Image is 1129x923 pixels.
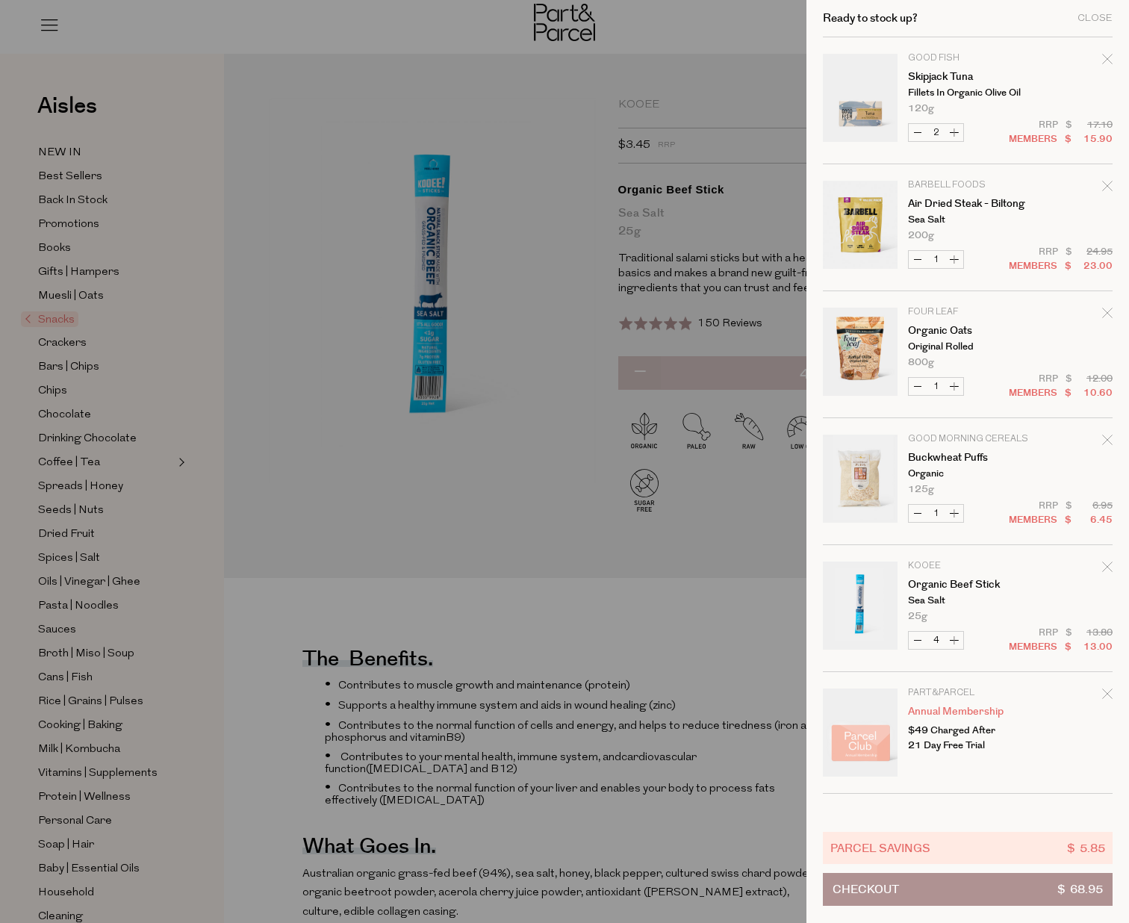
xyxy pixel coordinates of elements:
span: 25g [908,612,927,621]
span: 200g [908,231,934,240]
div: Remove Skipjack Tuna [1102,52,1113,72]
p: Sea Salt [908,596,1024,606]
span: 125g [908,485,934,494]
input: QTY Air Dried Steak - Biltong [927,251,945,268]
div: Remove Organic Beef Stick [1102,559,1113,579]
span: $ 5.85 [1067,839,1105,857]
p: Four Leaf [908,308,1024,317]
button: Checkout$ 68.95 [823,873,1113,906]
a: Organic Beef Stick [908,579,1024,590]
div: Remove Organic Oats [1102,305,1113,326]
input: QTY Buckwheat Puffs [927,505,945,522]
p: Good Morning Cereals [908,435,1024,444]
p: Original Rolled [908,342,1024,352]
p: Sea Salt [908,215,1024,225]
h2: Ready to stock up? [823,13,918,24]
p: Part&Parcel [908,689,1024,697]
p: Good Fish [908,54,1024,63]
div: Remove Annual Membership [1102,686,1113,706]
p: Fillets in Organic Olive Oil [908,88,1024,98]
div: Remove Air Dried Steak - Biltong [1102,178,1113,199]
span: 800g [908,358,934,367]
p: Barbell Foods [908,181,1024,190]
a: Organic Oats [908,326,1024,336]
a: Skipjack Tuna [908,72,1024,82]
p: KOOEE [908,562,1024,571]
input: QTY Organic Oats [927,378,945,395]
div: Remove Buckwheat Puffs [1102,432,1113,453]
div: Close [1077,13,1113,23]
span: $ 68.95 [1057,874,1103,905]
p: $49 Charged After 21 Day Free Trial [908,723,1024,753]
span: 120g [908,104,934,114]
a: Buckwheat Puffs [908,453,1024,463]
input: QTY Organic Beef Stick [927,632,945,649]
span: Checkout [833,874,899,905]
a: Annual Membership [908,706,1024,717]
p: Organic [908,469,1024,479]
a: Air Dried Steak - Biltong [908,199,1024,209]
span: Parcel Savings [830,839,930,857]
input: QTY Skipjack Tuna [927,124,945,141]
